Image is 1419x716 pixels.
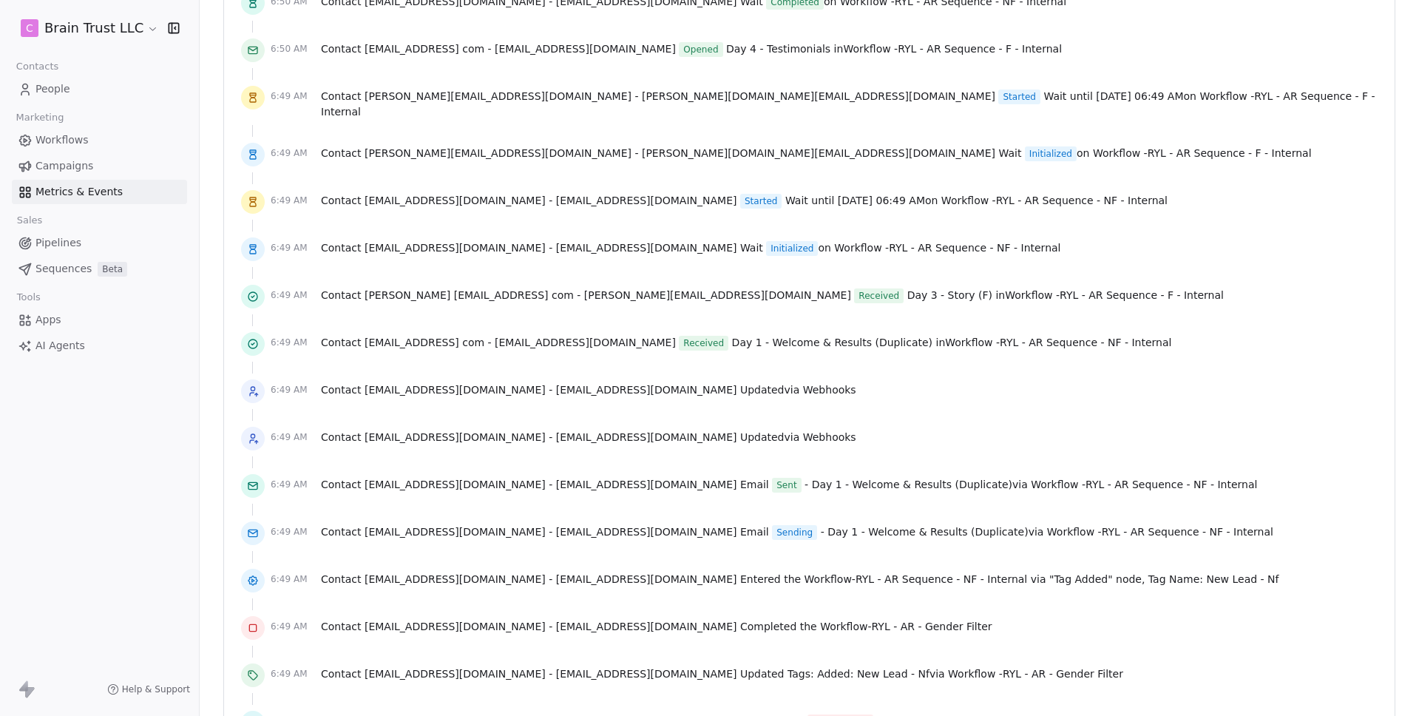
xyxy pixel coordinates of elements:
span: People [35,81,70,97]
span: 6:49 AM [271,526,315,538]
span: RYL - AR Sequence - F - Internal [1060,289,1224,301]
span: Contact Completed the Workflow - [321,619,992,634]
span: 6:49 AM [271,337,315,348]
span: RYL - AR - Gender Filter [1003,668,1123,680]
span: AI Agents [35,338,85,354]
button: CBrain Trust LLC [18,16,158,41]
span: Started [740,194,782,209]
span: [EMAIL_ADDRESS][DOMAIN_NAME] - [EMAIL_ADDRESS][DOMAIN_NAME] [365,384,737,396]
span: 6:49 AM [271,195,315,206]
span: [EMAIL_ADDRESS] com - [EMAIL_ADDRESS][DOMAIN_NAME] [365,43,676,55]
span: Contact Email - via Workflow - [321,524,1273,540]
span: [PERSON_NAME][EMAIL_ADDRESS][DOMAIN_NAME] - [PERSON_NAME][DOMAIN_NAME][EMAIL_ADDRESS][DOMAIN_NAME] [365,90,995,102]
span: [EMAIL_ADDRESS][DOMAIN_NAME] - [EMAIL_ADDRESS][DOMAIN_NAME] [365,668,737,680]
span: Pipelines [35,235,81,251]
span: Contact in Workflow - [321,335,1171,351]
span: New Lead - Nf [1207,573,1279,585]
span: [PERSON_NAME] [EMAIL_ADDRESS] com - [PERSON_NAME][EMAIL_ADDRESS][DOMAIN_NAME] [365,289,851,301]
span: Contact Wait until on Workflow - [321,89,1378,119]
span: Opened [679,42,722,57]
span: 6:49 AM [271,289,315,301]
span: [PERSON_NAME][EMAIL_ADDRESS][DOMAIN_NAME] - [PERSON_NAME][DOMAIN_NAME][EMAIL_ADDRESS][DOMAIN_NAME] [365,147,995,159]
a: Apps [12,308,187,332]
span: Sequences [35,261,92,277]
span: Webhooks [803,384,856,396]
span: 6:49 AM [271,147,315,159]
span: Contact Entered the Workflow - via node, Tag Name: [321,572,1279,587]
span: [EMAIL_ADDRESS][DOMAIN_NAME] - [EMAIL_ADDRESS][DOMAIN_NAME] [365,621,737,632]
span: [EMAIL_ADDRESS][DOMAIN_NAME] - [EMAIL_ADDRESS][DOMAIN_NAME] [365,431,737,443]
span: [EMAIL_ADDRESS] com - [EMAIL_ADDRESS][DOMAIN_NAME] [365,337,676,348]
span: Sales [10,209,49,232]
span: [DATE] 06:49 AM [838,195,925,206]
span: Day 1 - Welcome & Results (Duplicate) [827,526,1028,538]
span: RYL - AR Sequence - NF - Internal [856,573,1027,585]
span: Tools [10,286,47,308]
a: Help & Support [107,683,190,695]
span: Day 1 - Welcome & Results (Duplicate) [812,479,1012,490]
span: 6:49 AM [271,479,315,490]
span: RYL - AR Sequence - NF - Internal [996,195,1168,206]
span: 6:49 AM [271,90,315,102]
span: Contacts [10,55,65,78]
span: Day 1 - Welcome & Results (Duplicate) [732,337,932,348]
span: 6:50 AM [271,43,315,55]
span: Sent [772,478,801,493]
span: Contact Updated via [321,382,856,397]
a: People [12,77,187,101]
span: Campaigns [35,158,93,174]
span: 6:49 AM [271,668,315,680]
span: RYL - AR Sequence - NF - Internal [1000,337,1171,348]
span: Workflows [35,132,89,148]
span: RYL - AR Sequence - NF - Internal [889,242,1060,254]
span: RYL - AR Sequence - NF - Internal [1102,526,1273,538]
span: Received [679,336,728,351]
span: RYL - AR Sequence - NF - Internal [1086,479,1257,490]
a: Pipelines [12,231,187,255]
span: Contact Wait until on Workflow - [321,193,1168,209]
a: Metrics & Events [12,180,187,204]
a: Workflows [12,128,187,152]
span: Contact Updated via [321,430,856,445]
span: Added: New Lead - Nf [817,668,929,680]
span: Day 3 - Story (F) [907,289,992,301]
span: Day 4 - Testimonials [726,43,830,55]
span: Apps [35,312,61,328]
span: [DATE] 06:49 AM [1096,90,1183,102]
span: Initialized [766,241,818,256]
span: Contact Email - via Workflow - [321,477,1257,493]
span: Metrics & Events [35,184,123,200]
span: [EMAIL_ADDRESS][DOMAIN_NAME] - [EMAIL_ADDRESS][DOMAIN_NAME] [365,573,737,585]
span: Marketing [10,107,70,129]
span: Contact Wait on Workflow - [321,240,1060,256]
a: Campaigns [12,154,187,178]
a: AI Agents [12,334,187,358]
span: Started [998,89,1040,104]
span: 6:49 AM [271,384,315,396]
span: Help & Support [122,683,190,695]
span: "Tag Added" [1049,573,1113,585]
span: Beta [98,262,127,277]
span: Initialized [1025,146,1077,161]
span: RYL - AR Sequence - F - Internal [898,43,1062,55]
span: 6:49 AM [271,242,315,254]
span: [EMAIL_ADDRESS][DOMAIN_NAME] - [EMAIL_ADDRESS][DOMAIN_NAME] [365,242,737,254]
span: Brain Trust LLC [44,18,143,38]
span: 6:49 AM [271,431,315,443]
span: [EMAIL_ADDRESS][DOMAIN_NAME] - [EMAIL_ADDRESS][DOMAIN_NAME] [365,526,737,538]
span: Received [854,288,904,303]
span: Contact in Workflow - [321,41,1062,57]
span: RYL - AR - Gender Filter [872,621,992,632]
span: [EMAIL_ADDRESS][DOMAIN_NAME] - [EMAIL_ADDRESS][DOMAIN_NAME] [365,195,737,206]
a: SequencesBeta [12,257,187,281]
span: Webhooks [803,431,856,443]
span: Contact Wait on Workflow - [321,146,1312,161]
span: RYL - AR Sequence - F - Internal [1148,147,1312,159]
span: C [26,21,33,36]
span: Contact in Workflow - [321,288,1224,303]
span: Sending [772,525,817,540]
span: Contact Updated Tags: via Workflow - [321,666,1123,681]
span: 6:49 AM [271,621,315,632]
span: [EMAIL_ADDRESS][DOMAIN_NAME] - [EMAIL_ADDRESS][DOMAIN_NAME] [365,479,737,490]
span: 6:49 AM [271,573,315,585]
